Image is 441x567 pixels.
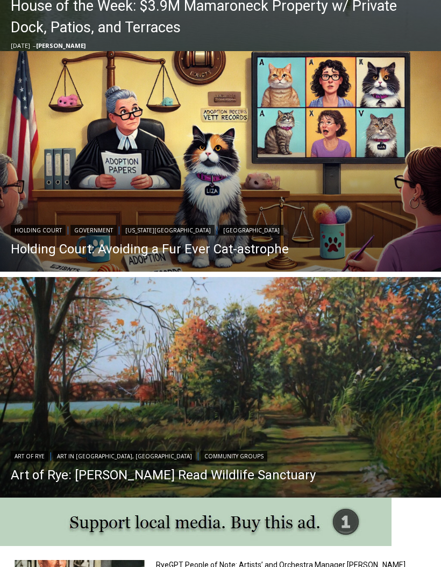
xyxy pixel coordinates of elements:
[111,67,158,129] div: "clearly one of the favorites in the [GEOGRAPHIC_DATA] neighborhood"
[1,108,108,134] a: Open Tues. - Sun. [PHONE_NUMBER]
[33,42,36,50] span: –
[122,225,215,236] a: [US_STATE][GEOGRAPHIC_DATA]
[201,451,267,462] a: Community Groups
[11,449,316,462] div: | |
[3,111,105,152] span: Open Tues. - Sun. [PHONE_NUMBER]
[36,42,86,50] a: [PERSON_NAME]
[11,467,316,484] a: Art of Rye: [PERSON_NAME] Read Wildlife Sanctuary
[11,223,289,236] div: | | |
[11,42,30,50] time: [DATE]
[53,451,196,462] a: Art in [GEOGRAPHIC_DATA], [GEOGRAPHIC_DATA]
[11,451,48,462] a: Art of Rye
[70,225,117,236] a: Government
[11,225,66,236] a: Holding Court
[11,242,289,258] a: Holding Court: Avoiding a Fur Ever Cat-astrophe
[219,225,283,236] a: [GEOGRAPHIC_DATA]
